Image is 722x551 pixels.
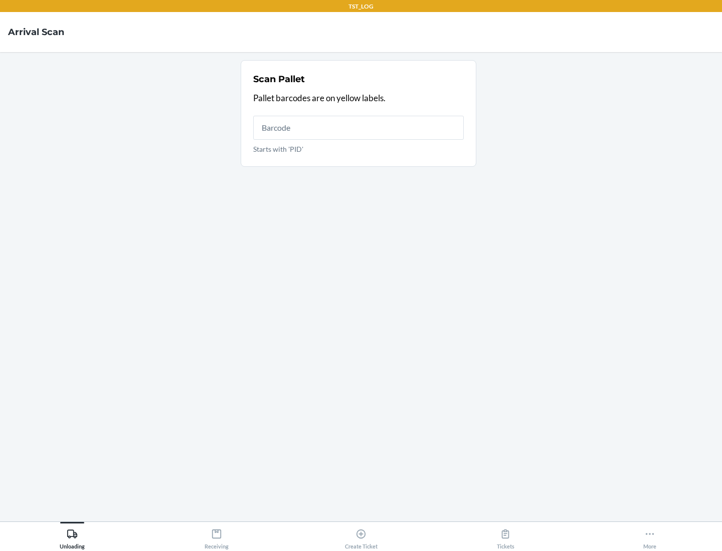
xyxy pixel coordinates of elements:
[289,522,433,549] button: Create Ticket
[643,524,656,549] div: More
[60,524,85,549] div: Unloading
[345,524,378,549] div: Create Ticket
[253,92,464,105] p: Pallet barcodes are on yellow labels.
[253,116,464,140] input: Starts with 'PID'
[253,144,464,154] p: Starts with 'PID'
[253,73,305,86] h2: Scan Pallet
[348,2,374,11] p: TST_LOG
[144,522,289,549] button: Receiving
[205,524,229,549] div: Receiving
[578,522,722,549] button: More
[8,26,64,39] h4: Arrival Scan
[497,524,514,549] div: Tickets
[433,522,578,549] button: Tickets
